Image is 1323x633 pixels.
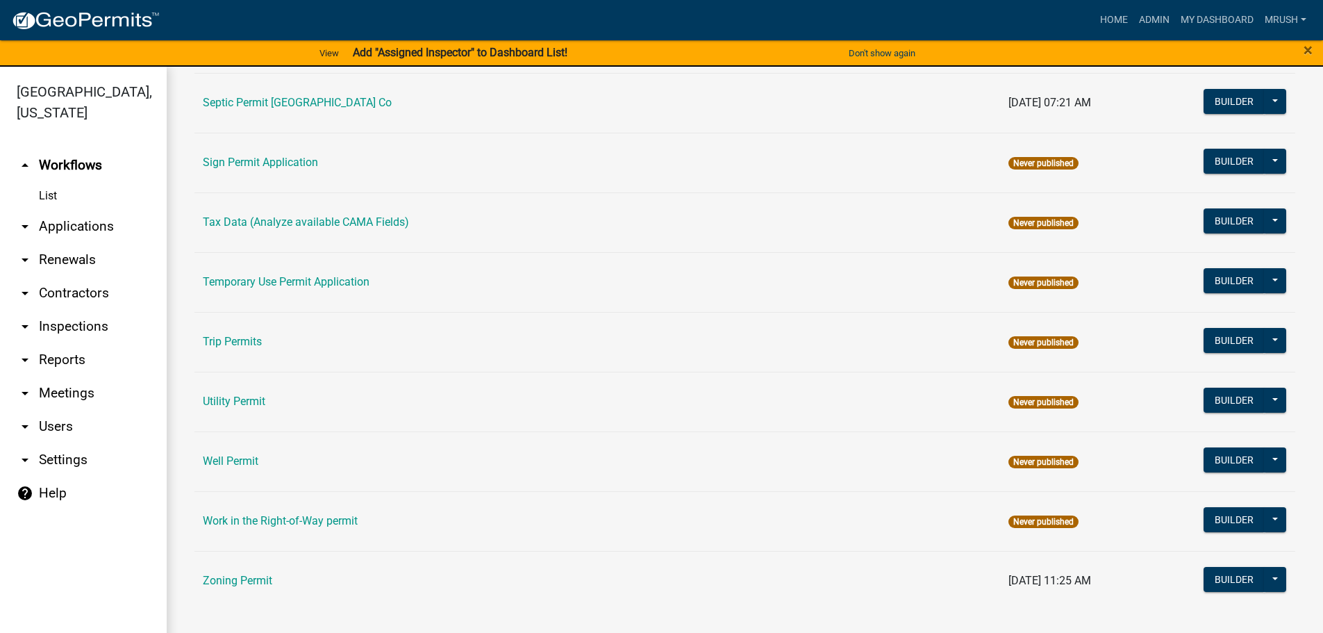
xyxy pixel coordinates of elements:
span: [DATE] 07:21 AM [1008,96,1091,109]
a: Zoning Permit [203,574,272,587]
i: arrow_drop_down [17,252,33,268]
a: Utility Permit [203,395,265,408]
button: Don't show again [843,42,921,65]
span: Never published [1008,396,1079,409]
span: Never published [1008,336,1079,349]
a: Admin [1133,7,1175,33]
button: Builder [1204,507,1265,532]
a: Sign Permit Application [203,156,318,169]
span: Never published [1008,456,1079,468]
a: Work in the Right-of-Way permit [203,514,358,527]
a: Temporary Use Permit Application [203,275,369,288]
span: Never published [1008,157,1079,170]
i: arrow_drop_down [17,418,33,435]
a: Septic Permit [GEOGRAPHIC_DATA] Co [203,96,392,109]
span: [DATE] 11:25 AM [1008,574,1091,587]
a: Home [1095,7,1133,33]
a: Well Permit [203,454,258,468]
span: Never published [1008,516,1079,528]
strong: Add "Assigned Inspector" to Dashboard List! [353,46,567,59]
span: × [1304,40,1313,60]
a: Tax Data (Analyze available CAMA Fields) [203,215,409,229]
button: Builder [1204,208,1265,233]
a: Trip Permits [203,335,262,348]
a: My Dashboard [1175,7,1259,33]
button: Close [1304,42,1313,58]
button: Builder [1204,388,1265,413]
i: arrow_drop_down [17,385,33,402]
a: MRush [1259,7,1312,33]
i: arrow_drop_down [17,285,33,302]
a: View [314,42,344,65]
i: arrow_drop_down [17,218,33,235]
button: Builder [1204,149,1265,174]
i: arrow_drop_up [17,157,33,174]
span: Never published [1008,217,1079,229]
button: Builder [1204,89,1265,114]
i: arrow_drop_down [17,318,33,335]
button: Builder [1204,447,1265,472]
i: help [17,485,33,502]
i: arrow_drop_down [17,452,33,468]
span: Never published [1008,277,1079,289]
button: Builder [1204,567,1265,592]
button: Builder [1204,268,1265,293]
button: Builder [1204,328,1265,353]
i: arrow_drop_down [17,352,33,368]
